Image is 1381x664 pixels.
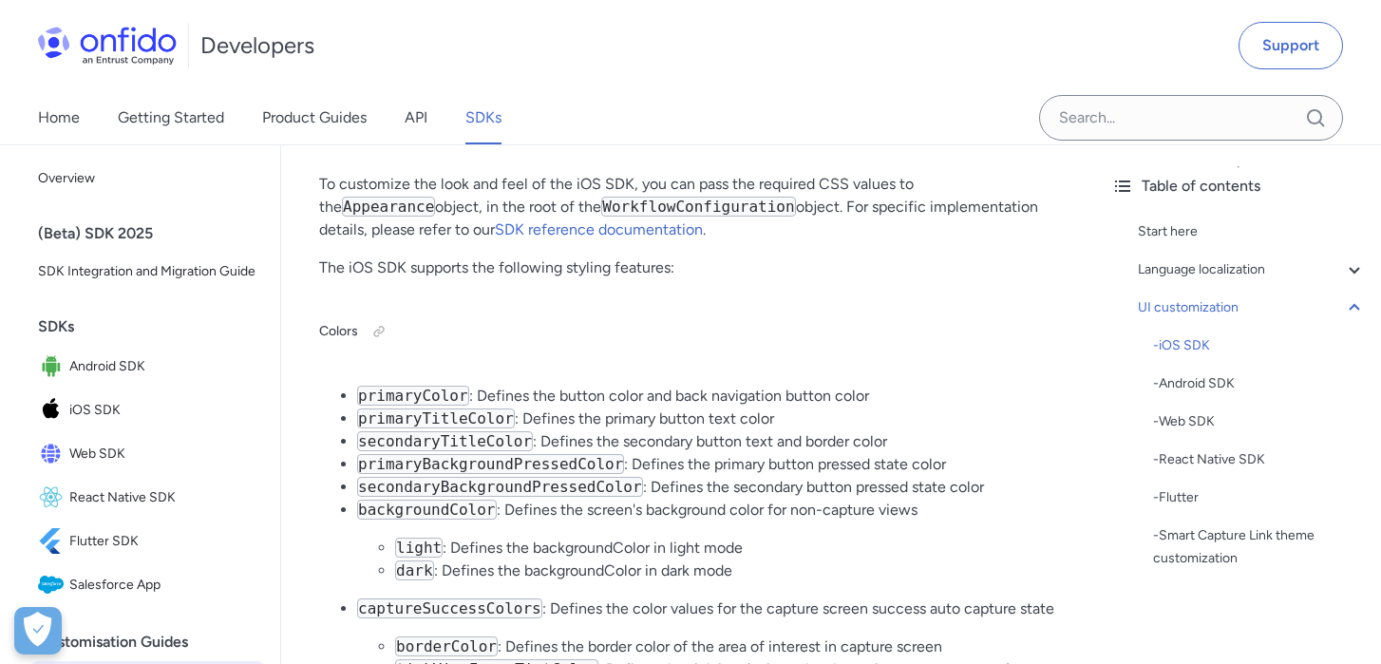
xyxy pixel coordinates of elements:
li: : Defines the border color of the area of interest in capture screen [395,636,1058,658]
img: IconiOS SDK [38,397,69,424]
code: secondaryBackgroundPressedColor [357,477,643,497]
code: primaryBackgroundPressedColor [357,454,624,474]
li: : Defines the backgroundColor in light mode [395,537,1058,560]
code: secondaryTitleColor [357,431,533,451]
code: primaryColor [357,386,469,406]
a: Getting Started [118,91,224,144]
code: primaryTitleColor [357,408,515,428]
div: - Android SDK [1153,372,1366,395]
a: Overview [30,160,265,198]
li: : Defines the primary button pressed state color [357,453,1058,476]
button: Open Preferences [14,607,62,655]
h1: Developers [200,30,314,61]
div: - React Native SDK [1153,448,1366,471]
a: IconReact Native SDKReact Native SDK [30,477,265,519]
a: IconSalesforce AppSalesforce App [30,564,265,606]
img: IconReact Native SDK [38,484,69,511]
div: - Flutter [1153,486,1366,509]
li: : Defines the backgroundColor in dark mode [395,560,1058,582]
input: Onfido search input field [1039,95,1343,141]
a: IconAndroid SDKAndroid SDK [30,346,265,388]
div: Table of contents [1111,175,1366,198]
a: SDK reference documentation [495,220,703,238]
span: Web SDK [69,441,257,467]
div: SDKs [38,308,273,346]
li: : Defines the secondary button text and border color [357,430,1058,453]
code: backgroundColor [357,500,497,520]
span: SDK Integration and Migration Guide [38,260,257,283]
p: To customize the look and feel of the iOS SDK, you can pass the required CSS values to the object... [319,173,1058,241]
a: Language localization [1138,258,1366,281]
code: captureSuccessColors [357,598,542,618]
a: -Android SDK [1153,372,1366,395]
div: - iOS SDK [1153,334,1366,357]
li: : Defines the screen's background color for non-capture views [357,499,1058,582]
div: - Web SDK [1153,410,1366,433]
img: IconAndroid SDK [38,353,69,380]
a: IconFlutter SDKFlutter SDK [30,521,265,562]
a: -Flutter [1153,486,1366,509]
a: API [405,91,427,144]
span: Salesforce App [69,572,257,598]
code: light [395,538,443,558]
div: Customisation Guides [38,623,273,661]
img: IconWeb SDK [38,441,69,467]
a: Home [38,91,80,144]
img: IconSalesforce App [38,572,69,598]
a: SDK Integration and Migration Guide [30,253,265,291]
a: -React Native SDK [1153,448,1366,471]
a: -iOS SDK [1153,334,1366,357]
img: Onfido Logo [38,27,177,65]
p: The iOS SDK supports the following styling features: [319,256,1058,279]
span: Flutter SDK [69,528,257,555]
li: : Defines the button color and back navigation button color [357,385,1058,408]
a: -Web SDK [1153,410,1366,433]
a: Start here [1138,220,1366,243]
code: borderColor [395,636,498,656]
span: iOS SDK [69,397,257,424]
span: Android SDK [69,353,257,380]
a: UI customization [1138,296,1366,319]
li: : Defines the primary button text color [357,408,1058,430]
span: React Native SDK [69,484,257,511]
a: IconiOS SDKiOS SDK [30,389,265,431]
a: IconWeb SDKWeb SDK [30,433,265,475]
li: : Defines the secondary button pressed state color [357,476,1058,499]
span: Overview [38,167,257,190]
a: -Smart Capture Link theme customization [1153,524,1366,570]
code: WorkflowConfiguration [601,197,795,217]
div: (Beta) SDK 2025 [38,215,273,253]
div: - Smart Capture Link theme customization [1153,524,1366,570]
code: dark [395,560,434,580]
h5: Colors [319,316,1058,347]
a: SDKs [465,91,501,144]
a: Support [1239,22,1343,69]
div: Cookie Preferences [14,607,62,655]
a: Product Guides [262,91,367,144]
img: IconFlutter SDK [38,528,69,555]
code: Appearance [342,197,435,217]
